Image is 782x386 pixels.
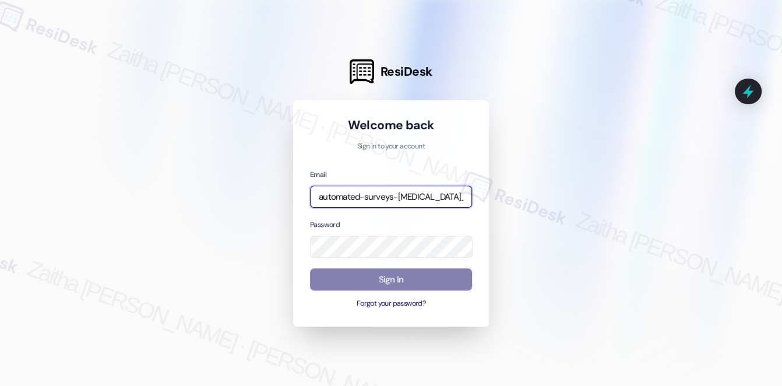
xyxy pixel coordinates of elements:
input: name@example.com [310,186,472,208]
label: Password [310,220,340,229]
h1: Welcome back [310,117,472,133]
img: ResiDesk Logo [350,59,374,84]
button: Sign In [310,268,472,291]
span: ResiDesk [381,63,432,80]
label: Email [310,170,326,179]
button: Forgot your password? [310,299,472,309]
p: Sign in to your account [310,141,472,152]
